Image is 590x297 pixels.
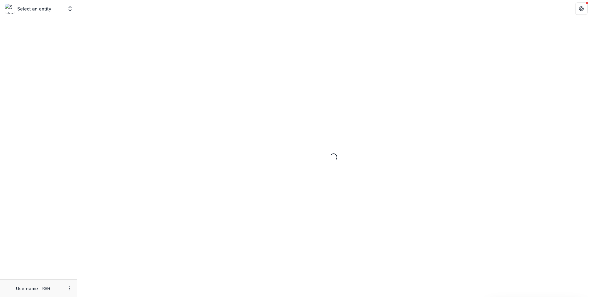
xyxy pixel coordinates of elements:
p: Select an entity [17,6,51,12]
p: Role [40,286,52,291]
img: Select an entity [5,4,15,14]
button: Open entity switcher [66,2,74,15]
button: Get Help [575,2,588,15]
p: Username [16,285,38,292]
button: More [66,285,73,292]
